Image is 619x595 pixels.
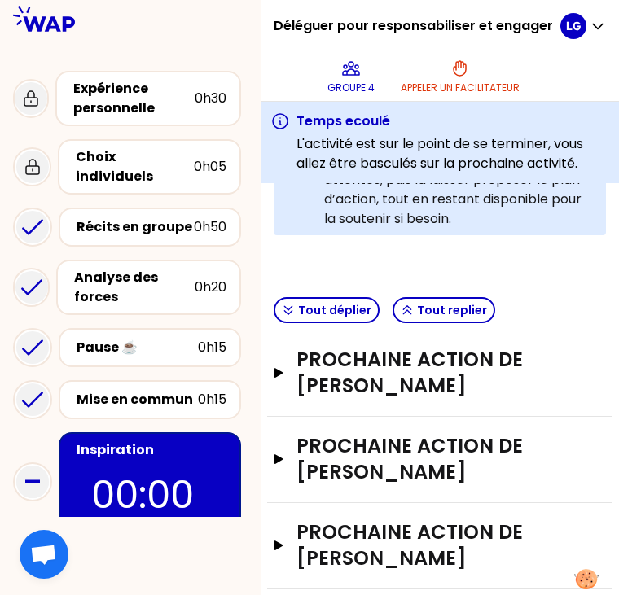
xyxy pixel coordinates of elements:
[296,134,609,173] p: L'activité est sur le point de se terminer, vous allez être basculés sur la prochaine activité.
[394,52,526,101] button: Appeler un facilitateur
[327,81,375,94] p: Groupe 4
[321,52,381,101] button: Groupe 4
[566,18,582,34] p: LG
[296,347,549,399] h3: Prochaine action de [PERSON_NAME]
[194,157,226,177] div: 0h05
[198,390,226,409] div: 0h15
[274,519,606,571] button: Prochaine action de [PERSON_NAME]
[74,268,195,307] div: Analyse des forces
[274,433,606,485] button: Prochaine action de [PERSON_NAME]
[296,433,549,485] h3: Prochaine action de [PERSON_NAME]
[77,217,194,237] div: Récits en groupe
[195,278,226,297] div: 0h20
[77,338,198,357] div: Pause ☕️
[198,338,226,357] div: 0h15
[73,79,195,118] div: Expérience personnelle
[560,13,606,39] button: LG
[20,530,68,579] div: Ouvrir le chat
[77,390,198,409] div: Mise en commun
[91,466,209,523] p: 00:00
[296,519,549,571] h3: Prochaine action de [PERSON_NAME]
[401,81,520,94] p: Appeler un facilitateur
[76,147,194,186] div: Choix individuels
[195,89,226,108] div: 0h30
[194,217,226,237] div: 0h50
[393,297,495,323] button: Tout replier
[274,347,606,399] button: Prochaine action de [PERSON_NAME]
[274,297,380,323] button: Tout déplier
[77,440,226,460] div: Inspiration
[296,112,609,131] h3: Temps ecoulé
